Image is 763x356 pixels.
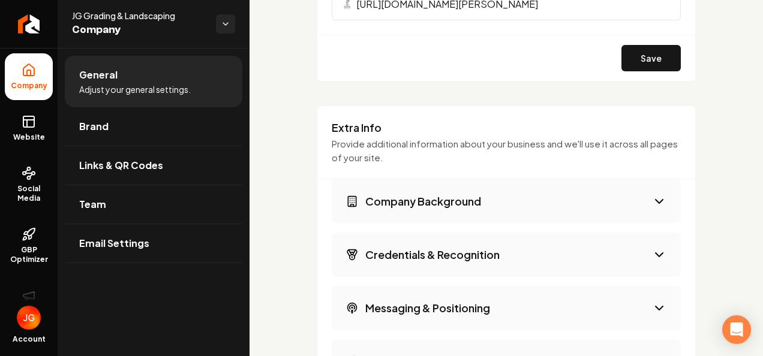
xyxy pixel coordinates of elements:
span: Links & QR Codes [79,158,163,173]
a: GBP Optimizer [5,218,53,274]
img: John Glover [17,306,41,330]
button: Messaging & Positioning [332,286,681,330]
div: Open Intercom Messenger [722,315,751,344]
span: Social Media [5,184,53,203]
p: Provide additional information about your business and we'll use it across all pages of your site. [332,137,681,164]
a: Brand [65,107,242,146]
h3: Company Background [365,194,481,209]
h3: Messaging & Positioning [365,300,490,315]
img: Rebolt Logo [18,14,40,34]
span: GBP Optimizer [5,245,53,264]
button: Save [621,45,681,71]
a: Links & QR Codes [65,146,242,185]
h3: Extra Info [332,120,681,135]
span: General [79,68,118,82]
span: Team [79,197,106,212]
a: Email Settings [65,224,242,263]
span: Email Settings [79,236,149,251]
span: Company [6,81,52,90]
button: Company Background [332,179,681,223]
span: Account [13,334,46,344]
span: Company [72,22,206,38]
span: Brand [79,119,109,134]
a: Website [5,105,53,152]
a: Team [65,185,242,224]
button: Open user button [17,306,41,330]
span: Website [8,132,50,142]
span: Adjust your general settings. [79,83,191,95]
span: JG Grading & Landscaping [72,10,206,22]
h3: Credentials & Recognition [365,247,500,262]
a: Social Media [5,156,53,213]
button: Credentials & Recognition [332,233,681,276]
